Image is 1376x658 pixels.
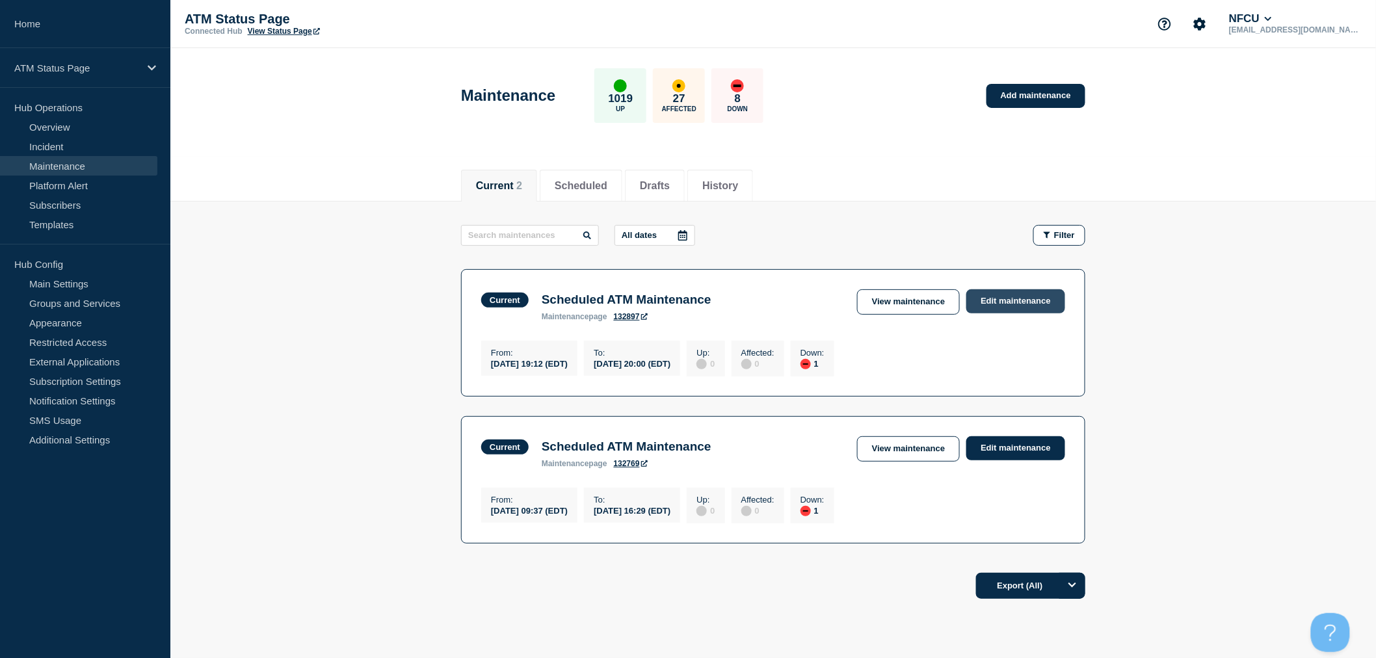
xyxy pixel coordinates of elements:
h3: Scheduled ATM Maintenance [542,440,711,454]
span: Filter [1054,230,1075,240]
div: up [614,79,627,92]
button: Drafts [640,180,670,192]
div: disabled [741,506,752,516]
button: Account settings [1186,10,1213,38]
a: Add maintenance [986,84,1085,108]
a: 132897 [614,312,648,321]
a: Edit maintenance [966,436,1065,460]
a: View maintenance [857,289,960,315]
p: [EMAIL_ADDRESS][DOMAIN_NAME] [1226,25,1362,34]
p: Connected Hub [185,27,243,36]
p: ATM Status Page [185,12,445,27]
p: All dates [622,230,657,240]
div: down [731,79,744,92]
button: History [702,180,738,192]
button: Current 2 [476,180,522,192]
p: Down [728,105,748,112]
button: Support [1151,10,1178,38]
p: 8 [735,92,741,105]
div: disabled [741,359,752,369]
a: View maintenance [857,436,960,462]
button: Export (All) [976,573,1085,599]
a: 132769 [614,459,648,468]
p: Affected : [741,495,774,505]
div: disabled [696,359,707,369]
p: Affected : [741,348,774,358]
span: 2 [516,180,522,191]
p: Down : [800,495,825,505]
a: View Status Page [248,27,320,36]
div: affected [672,79,685,92]
div: [DATE] 19:12 (EDT) [491,358,568,369]
button: All dates [615,225,695,246]
div: 0 [741,505,774,516]
p: From : [491,348,568,358]
button: NFCU [1226,12,1275,25]
input: Search maintenances [461,225,599,246]
div: Current [490,295,520,305]
div: 1 [800,358,825,369]
span: maintenance [542,312,589,321]
div: down [800,359,811,369]
div: disabled [696,506,707,516]
span: maintenance [542,459,589,468]
p: Affected [662,105,696,112]
p: ATM Status Page [14,62,139,73]
div: 1 [800,505,825,516]
div: 0 [696,505,715,516]
div: [DATE] 09:37 (EDT) [491,505,568,516]
div: down [800,506,811,516]
a: Edit maintenance [966,289,1065,313]
button: Options [1059,573,1085,599]
button: Scheduled [555,180,607,192]
div: [DATE] 16:29 (EDT) [594,505,670,516]
iframe: Help Scout Beacon - Open [1311,613,1350,652]
p: page [542,312,607,321]
p: Up [616,105,625,112]
div: [DATE] 20:00 (EDT) [594,358,670,369]
h1: Maintenance [461,86,555,105]
div: 0 [741,358,774,369]
h3: Scheduled ATM Maintenance [542,293,711,307]
p: Up : [696,348,715,358]
p: page [542,459,607,468]
p: 27 [673,92,685,105]
p: To : [594,348,670,358]
p: To : [594,495,670,505]
p: 1019 [608,92,633,105]
p: Up : [696,495,715,505]
p: Down : [800,348,825,358]
p: From : [491,495,568,505]
button: Filter [1033,225,1085,246]
div: Current [490,442,520,452]
div: 0 [696,358,715,369]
